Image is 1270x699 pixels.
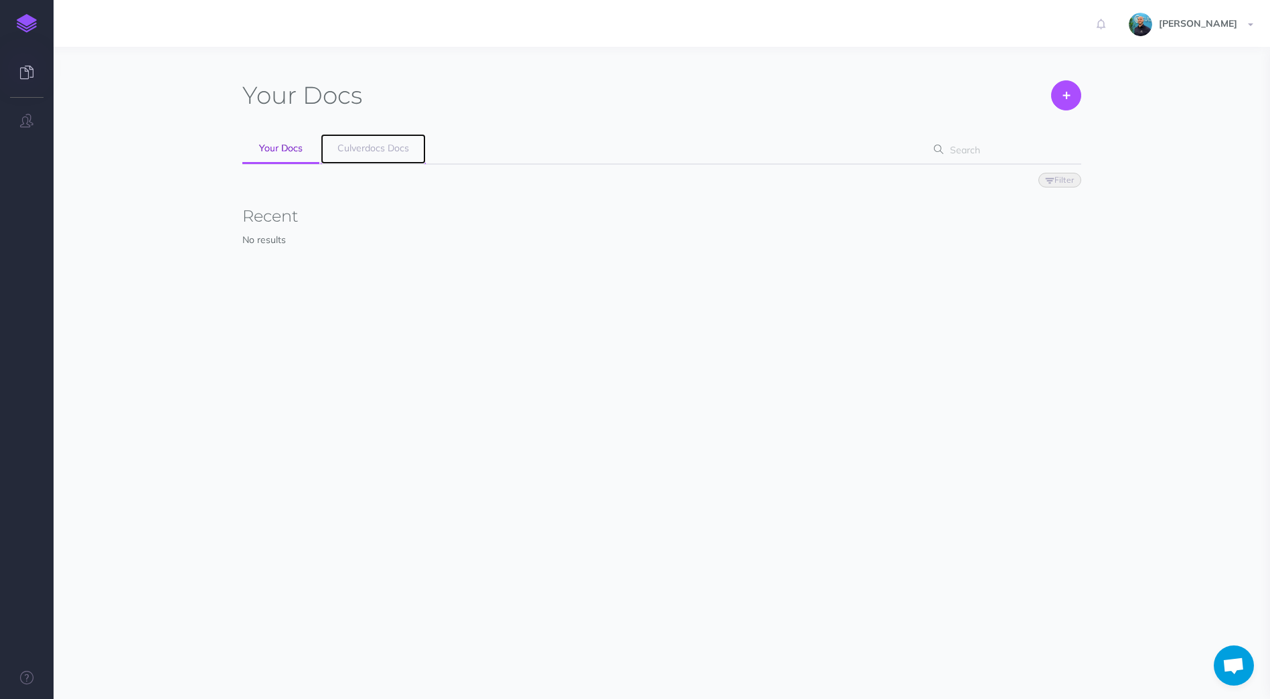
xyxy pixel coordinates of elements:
[337,142,409,154] span: Culverdocs Docs
[1038,173,1081,187] button: Filter
[1129,13,1152,36] img: 925838e575eb33ea1a1ca055db7b09b0.jpg
[321,134,426,164] a: Culverdocs Docs
[242,208,1081,225] h3: Recent
[242,232,1081,247] p: No results
[1152,17,1244,29] span: [PERSON_NAME]
[242,80,362,110] h1: Docs
[242,80,297,110] span: Your
[17,14,37,33] img: logo-mark.svg
[259,142,303,154] span: Your Docs
[242,134,319,164] a: Your Docs
[1214,645,1254,686] a: Open chat
[946,138,1060,162] input: Search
